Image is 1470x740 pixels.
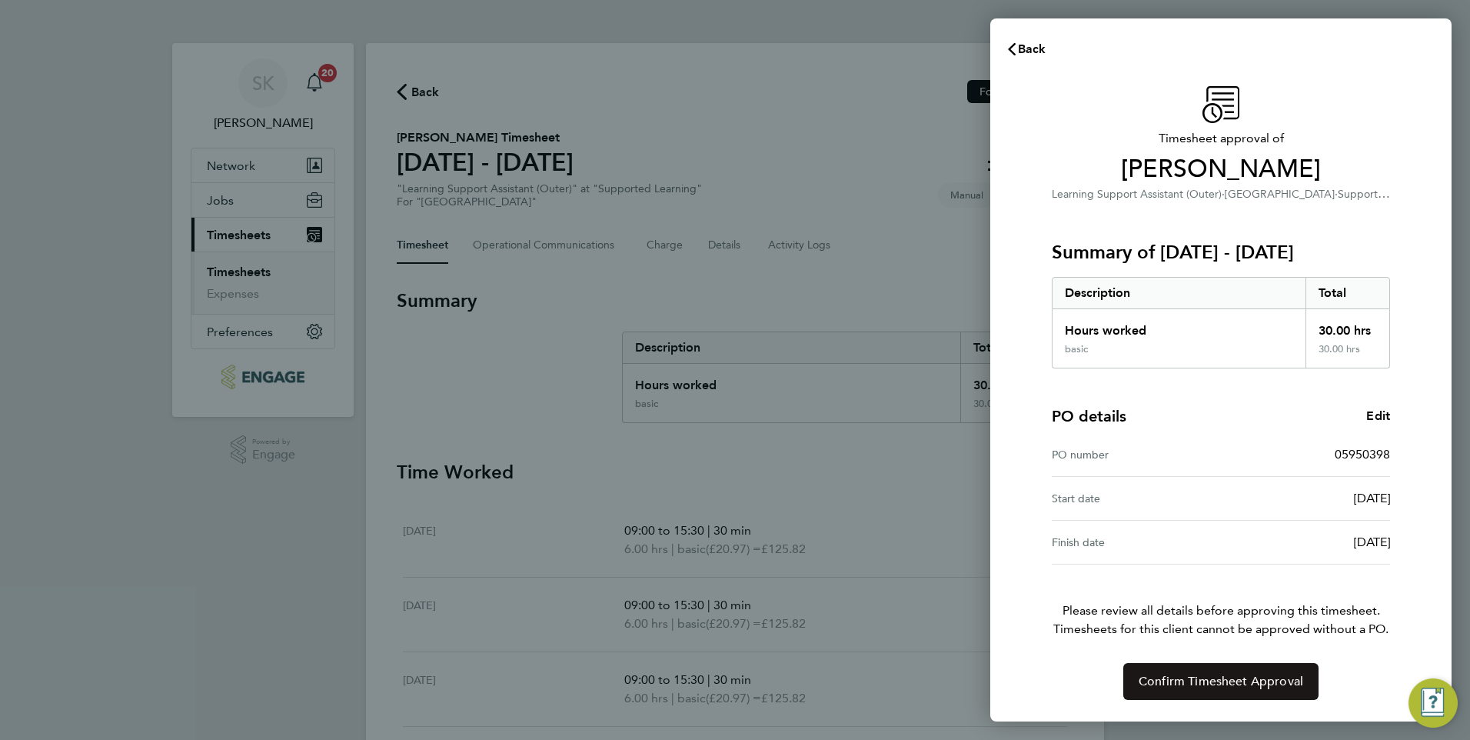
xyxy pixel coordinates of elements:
div: Start date [1052,489,1221,508]
button: Confirm Timesheet Approval [1123,663,1319,700]
span: Edit [1366,408,1390,423]
button: Back [990,34,1062,65]
span: Confirm Timesheet Approval [1139,674,1303,689]
span: · [1335,188,1338,201]
h3: Summary of [DATE] - [DATE] [1052,240,1390,265]
div: basic [1065,343,1088,355]
div: [DATE] [1221,489,1390,508]
div: Hours worked [1053,309,1305,343]
span: 05950398 [1335,447,1390,462]
span: Timesheets for this client cannot be approved without a PO. [1033,620,1408,638]
button: Engage Resource Center [1408,678,1458,728]
div: PO number [1052,445,1221,464]
div: 30.00 hrs [1305,343,1390,368]
span: Learning Support Assistant (Outer) [1052,188,1222,201]
h4: PO details [1052,405,1126,427]
div: [DATE] [1221,533,1390,552]
span: Timesheet approval of [1052,129,1390,148]
div: Summary of 22 - 28 Sep 2025 [1052,277,1390,368]
span: Back [1018,42,1046,56]
div: Description [1053,278,1305,308]
div: 30.00 hrs [1305,309,1390,343]
span: [PERSON_NAME] [1052,154,1390,185]
p: Please review all details before approving this timesheet. [1033,565,1408,638]
span: Supported Learning [1338,186,1436,201]
div: Finish date [1052,533,1221,552]
a: Edit [1366,407,1390,425]
span: [GEOGRAPHIC_DATA] [1225,188,1335,201]
span: · [1222,188,1225,201]
div: Total [1305,278,1390,308]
